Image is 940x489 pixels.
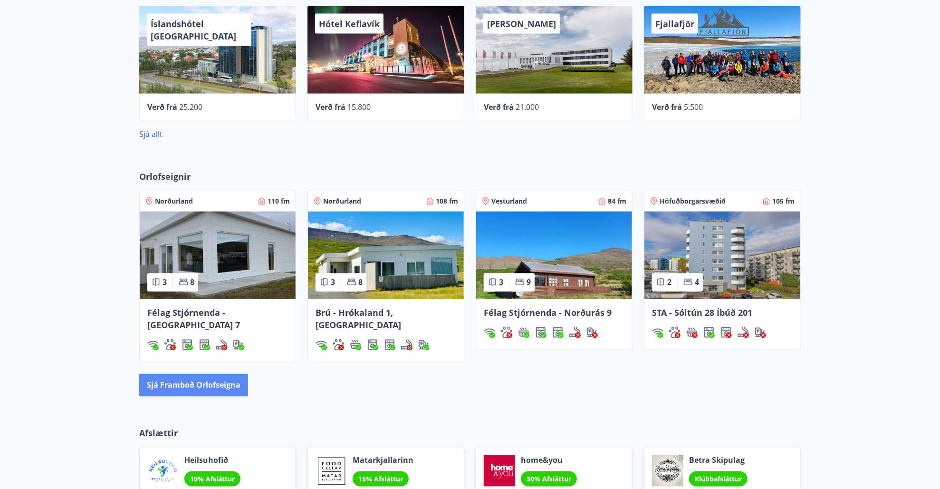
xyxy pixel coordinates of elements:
[608,196,626,206] span: 84 fm
[501,327,512,338] img: pxcaIm5dSOV3FS4whs1soiYWTwFQvksT25a9J10C.svg
[484,102,514,112] span: Verð frá
[695,277,699,288] span: 4
[569,327,581,338] img: QNIUl6Cv9L9rHgMXwuzGLuiJOj7RKqxk9mBFPqjq.svg
[527,475,571,484] span: 30% Afsláttur
[652,307,752,319] span: STA - Sóltún 28 Íbúð 201
[333,339,344,351] img: pxcaIm5dSOV3FS4whs1soiYWTwFQvksT25a9J10C.svg
[216,339,227,351] div: Reykingar / Vape
[669,327,681,338] div: Gæludýr
[182,339,193,351] div: Þvottavél
[552,327,564,338] img: hddCLTAnxqFUMr1fxmbGG8zWilo2syolR0f9UjPn.svg
[331,277,335,288] span: 3
[308,212,464,299] img: Paella dish
[350,339,361,351] div: Heitur pottur
[147,339,159,351] img: HJRyFFsYp6qjeUYhR4dAD8CaCEsnIFYZ05miwXoh.svg
[316,102,345,112] span: Verð frá
[163,277,167,288] span: 3
[384,339,395,351] img: hddCLTAnxqFUMr1fxmbGG8zWilo2syolR0f9UjPn.svg
[190,277,194,288] span: 8
[499,277,503,288] span: 3
[703,327,715,338] img: Dl16BY4EX9PAW649lg1C3oBuIaAsR6QVDQBO2cTm.svg
[179,102,202,112] span: 25.200
[686,327,698,338] img: h89QDIuHlAdpqTriuIvuEWkTH976fOgBEOOeu1mi.svg
[755,327,766,338] div: Hleðslustöð fyrir rafbíla
[476,212,632,299] img: Paella dish
[316,339,327,351] img: HJRyFFsYp6qjeUYhR4dAD8CaCEsnIFYZ05miwXoh.svg
[358,475,403,484] span: 15% Afsláttur
[491,196,527,206] span: Vesturland
[164,339,176,351] img: pxcaIm5dSOV3FS4whs1soiYWTwFQvksT25a9J10C.svg
[436,196,458,206] span: 108 fm
[139,427,801,440] p: Afslættir
[358,277,363,288] span: 8
[140,212,296,299] img: Paella dish
[501,327,512,338] div: Gæludýr
[316,339,327,351] div: Þráðlaust net
[139,374,248,397] button: Sjá framboð orlofseigna
[586,327,598,338] img: nH7E6Gw2rvWFb8XaSdRp44dhkQaj4PJkOoRYItBQ.svg
[147,102,177,112] span: Verð frá
[182,339,193,351] img: Dl16BY4EX9PAW649lg1C3oBuIaAsR6QVDQBO2cTm.svg
[686,327,698,338] div: Heitur pottur
[139,170,191,183] span: Orlofseignir
[552,327,564,338] div: Þurrkari
[535,327,547,338] img: Dl16BY4EX9PAW649lg1C3oBuIaAsR6QVDQBO2cTm.svg
[720,327,732,338] img: hddCLTAnxqFUMr1fxmbGG8zWilo2syolR0f9UjPn.svg
[518,327,529,338] img: h89QDIuHlAdpqTriuIvuEWkTH976fOgBEOOeu1mi.svg
[703,327,715,338] div: Þvottavél
[199,339,210,351] div: Þurrkari
[484,307,612,319] span: Félag Stjórnenda - Norðurás 9
[669,327,681,338] img: pxcaIm5dSOV3FS4whs1soiYWTwFQvksT25a9J10C.svg
[569,327,581,338] div: Reykingar / Vape
[353,455,413,466] span: Matarkjallarinn
[367,339,378,351] div: Þvottavél
[333,339,344,351] div: Gæludýr
[323,196,361,206] span: Norðurland
[484,327,495,338] img: HJRyFFsYp6qjeUYhR4dAD8CaCEsnIFYZ05miwXoh.svg
[151,18,236,42] span: Íslandshótel [GEOGRAPHIC_DATA]
[516,102,539,112] span: 21.000
[384,339,395,351] div: Þurrkari
[521,455,577,466] span: home&you
[535,327,547,338] div: Þvottavél
[233,339,244,351] div: Hleðslustöð fyrir rafbíla
[401,339,412,351] img: QNIUl6Cv9L9rHgMXwuzGLuiJOj7RKqxk9mBFPqjq.svg
[720,327,732,338] div: Þurrkari
[268,196,290,206] span: 110 fm
[695,475,742,484] span: Klúbbafsláttur
[684,102,703,112] span: 5.500
[418,339,430,351] img: nH7E6Gw2rvWFb8XaSdRp44dhkQaj4PJkOoRYItBQ.svg
[667,277,671,288] span: 2
[401,339,412,351] div: Reykingar / Vape
[350,339,361,351] img: h89QDIuHlAdpqTriuIvuEWkTH976fOgBEOOeu1mi.svg
[155,196,193,206] span: Norðurland
[199,339,210,351] img: hddCLTAnxqFUMr1fxmbGG8zWilo2syolR0f9UjPn.svg
[147,307,240,331] span: Félag Stjórnenda - [GEOGRAPHIC_DATA] 7
[316,307,401,331] span: Brú - Hrókaland 1, [GEOGRAPHIC_DATA]
[660,196,726,206] span: Höfuðborgarsvæðið
[367,339,378,351] img: Dl16BY4EX9PAW649lg1C3oBuIaAsR6QVDQBO2cTm.svg
[233,339,244,351] img: nH7E6Gw2rvWFb8XaSdRp44dhkQaj4PJkOoRYItBQ.svg
[184,455,240,466] span: Heilsuhofið
[772,196,795,206] span: 105 fm
[738,327,749,338] div: Reykingar / Vape
[347,102,371,112] span: 15.800
[586,327,598,338] div: Hleðslustöð fyrir rafbíla
[147,339,159,351] div: Þráðlaust net
[738,327,749,338] img: QNIUl6Cv9L9rHgMXwuzGLuiJOj7RKqxk9mBFPqjq.svg
[652,327,663,338] div: Þráðlaust net
[518,327,529,338] div: Heitur pottur
[652,327,663,338] img: HJRyFFsYp6qjeUYhR4dAD8CaCEsnIFYZ05miwXoh.svg
[644,212,800,299] img: Paella dish
[652,102,682,112] span: Verð frá
[319,18,380,29] span: Hótel Keflavík
[139,129,163,139] a: Sjá allt
[216,339,227,351] img: QNIUl6Cv9L9rHgMXwuzGLuiJOj7RKqxk9mBFPqjq.svg
[190,475,235,484] span: 10% Afsláttur
[484,327,495,338] div: Þráðlaust net
[418,339,430,351] div: Hleðslustöð fyrir rafbíla
[689,455,748,466] span: Betra Skipulag
[487,18,556,29] span: [PERSON_NAME]
[164,339,176,351] div: Gæludýr
[527,277,531,288] span: 9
